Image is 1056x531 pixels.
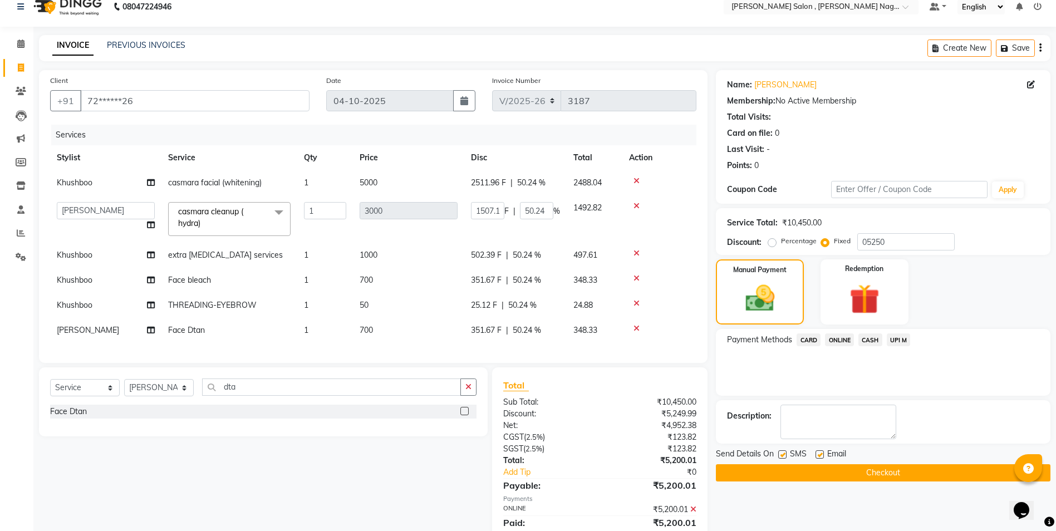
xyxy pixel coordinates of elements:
[326,76,341,86] label: Date
[360,275,373,285] span: 700
[573,178,602,188] span: 2488.04
[80,90,310,111] input: Search by Name/Mobile/Email/Code
[304,300,308,310] span: 1
[727,144,764,155] div: Last Visit:
[492,76,541,86] label: Invoice Number
[600,516,705,529] div: ₹5,200.01
[733,265,787,275] label: Manual Payment
[617,466,705,478] div: ₹0
[304,275,308,285] span: 1
[57,300,92,310] span: Khushboo
[495,516,600,529] div: Paid:
[50,90,81,111] button: +91
[573,203,602,213] span: 1492.82
[304,325,308,335] span: 1
[503,444,523,454] span: SGST
[471,274,502,286] span: 351.67 F
[52,36,94,56] a: INVOICE
[775,127,779,139] div: 0
[825,333,854,346] span: ONLINE
[526,432,543,441] span: 2.5%
[168,275,211,285] span: Face bleach
[506,274,508,286] span: |
[495,479,600,492] div: Payable:
[360,300,369,310] span: 50
[834,236,851,246] label: Fixed
[464,145,567,170] th: Disc
[506,324,508,336] span: |
[57,178,92,188] span: Khushboo
[727,237,762,248] div: Discount:
[50,76,68,86] label: Client
[992,181,1024,198] button: Apply
[782,217,822,229] div: ₹10,450.00
[600,479,705,492] div: ₹5,200.01
[727,184,831,195] div: Coupon Code
[831,181,987,198] input: Enter Offer / Coupon Code
[495,455,600,466] div: Total:
[600,455,705,466] div: ₹5,200.01
[168,325,205,335] span: Face Dtan
[495,504,600,515] div: ONLINE
[178,206,243,228] span: casmara cleanup ( hydra)
[297,145,353,170] th: Qty
[360,178,377,188] span: 5000
[471,177,506,189] span: 2511.96 F
[168,178,262,188] span: casmara facial (whitening)
[573,275,597,285] span: 348.33
[57,275,92,285] span: Khushboo
[573,300,593,310] span: 24.88
[510,177,513,189] span: |
[573,250,597,260] span: 497.61
[727,111,771,123] div: Total Visits:
[600,420,705,431] div: ₹4,952.38
[50,406,87,417] div: Face Dtan
[927,40,991,57] button: Create New
[495,408,600,420] div: Discount:
[716,448,774,462] span: Send Details On
[508,299,537,311] span: 50.24 %
[1009,486,1045,520] iframe: chat widget
[727,95,775,107] div: Membership:
[827,448,846,462] span: Email
[200,218,205,228] a: x
[51,125,705,145] div: Services
[600,431,705,443] div: ₹123.82
[845,264,883,274] label: Redemption
[727,334,792,346] span: Payment Methods
[503,432,524,442] span: CGST
[727,410,772,422] div: Description:
[513,324,541,336] span: 50.24 %
[754,79,817,91] a: [PERSON_NAME]
[502,299,504,311] span: |
[360,325,373,335] span: 700
[168,250,283,260] span: extra [MEDICAL_DATA] services
[727,79,752,91] div: Name:
[471,299,497,311] span: 25.12 F
[107,40,185,50] a: PREVIOUS INVOICES
[736,282,784,315] img: _cash.svg
[600,443,705,455] div: ₹123.82
[727,217,778,229] div: Service Total:
[513,274,541,286] span: 50.24 %
[727,95,1039,107] div: No Active Membership
[767,144,770,155] div: -
[513,249,541,261] span: 50.24 %
[503,380,529,391] span: Total
[525,444,542,453] span: 2.5%
[553,205,560,217] span: %
[797,333,821,346] span: CARD
[600,396,705,408] div: ₹10,450.00
[202,378,461,396] input: Search or Scan
[504,205,509,217] span: F
[600,408,705,420] div: ₹5,249.99
[50,145,161,170] th: Stylist
[495,396,600,408] div: Sub Total:
[495,466,617,478] a: Add Tip
[353,145,464,170] th: Price
[471,324,502,336] span: 351.67 F
[471,249,502,261] span: 502.39 F
[781,236,817,246] label: Percentage
[304,250,308,260] span: 1
[567,145,622,170] th: Total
